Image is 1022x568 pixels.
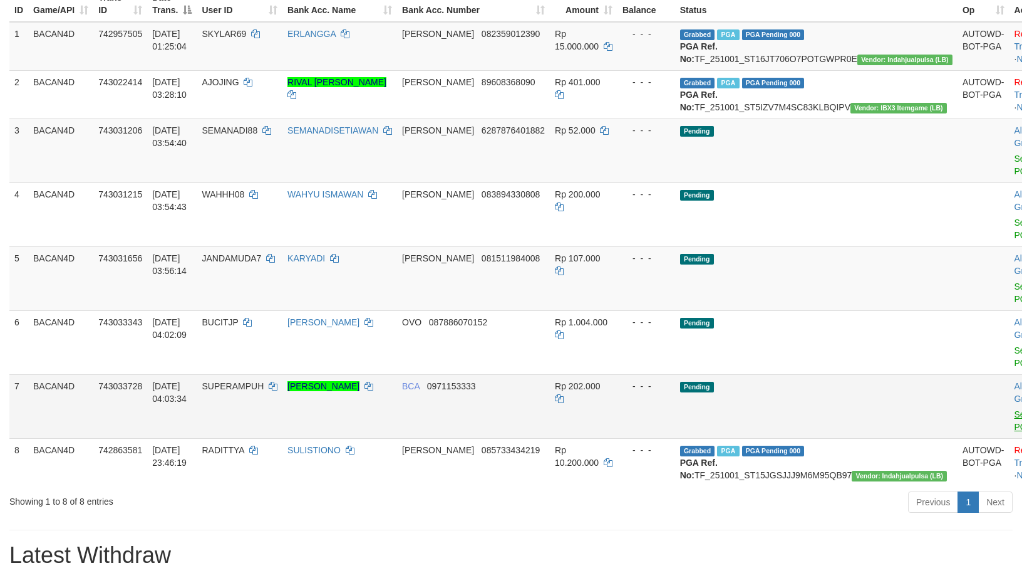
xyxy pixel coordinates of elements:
[675,70,957,118] td: TF_251001_ST5IZV7M4SC83KLBQIPV
[680,190,714,201] span: Pending
[28,118,93,182] td: BACAN4D
[680,90,718,112] b: PGA Ref. No:
[287,189,363,199] a: WAHYU ISMAWAN
[9,118,28,182] td: 3
[287,125,378,135] a: SEMANADISETIAWAN
[482,253,540,263] span: Copy 081511984008 to clipboard
[9,374,28,438] td: 7
[9,182,28,246] td: 4
[202,253,261,263] span: JANDAMUDA7
[622,188,670,201] div: - - -
[202,445,244,455] span: RADITTYA
[152,317,187,340] span: [DATE] 04:02:09
[28,70,93,118] td: BACAN4D
[287,29,336,39] a: ERLANGGA
[9,70,28,118] td: 2
[98,381,142,391] span: 743033728
[622,124,670,137] div: - - -
[28,182,93,246] td: BACAN4D
[98,317,142,327] span: 743033343
[9,310,28,374] td: 6
[622,252,670,265] div: - - -
[680,78,715,88] span: Grabbed
[555,29,599,51] span: Rp 15.000.000
[98,253,142,263] span: 743031656
[402,125,474,135] span: [PERSON_NAME]
[622,444,670,456] div: - - -
[482,125,545,135] span: Copy 6287876401882 to clipboard
[202,125,257,135] span: SEMANADI88
[402,77,474,87] span: [PERSON_NAME]
[287,381,359,391] a: [PERSON_NAME]
[555,189,600,199] span: Rp 200.000
[287,77,386,87] a: RIVAL [PERSON_NAME]
[402,317,421,327] span: OVO
[742,29,805,40] span: PGA Pending
[555,445,599,468] span: Rp 10.200.000
[850,103,947,113] span: Vendor URL: https://dashboard.q2checkout.com/secure
[957,492,979,513] a: 1
[680,41,718,64] b: PGA Ref. No:
[978,492,1013,513] a: Next
[622,76,670,88] div: - - -
[9,22,28,71] td: 1
[28,374,93,438] td: BACAN4D
[857,55,952,65] span: Vendor URL: https://dashboard.q2checkout.com/secure
[152,381,187,404] span: [DATE] 04:03:34
[202,381,264,391] span: SUPERAMPUH
[957,438,1009,486] td: AUTOWD-BOT-PGA
[98,125,142,135] span: 743031206
[717,29,739,40] span: Marked by bovbc4
[680,29,715,40] span: Grabbed
[98,29,142,39] span: 742957505
[680,126,714,137] span: Pending
[9,543,1013,568] h1: Latest Withdraw
[28,310,93,374] td: BACAN4D
[555,77,600,87] span: Rp 401.000
[402,381,420,391] span: BCA
[482,445,540,455] span: Copy 085733434219 to clipboard
[402,189,474,199] span: [PERSON_NAME]
[202,77,239,87] span: AJOJING
[152,77,187,100] span: [DATE] 03:28:10
[680,382,714,392] span: Pending
[680,446,715,456] span: Grabbed
[28,246,93,310] td: BACAN4D
[555,317,607,327] span: Rp 1.004.000
[675,438,957,486] td: TF_251001_ST15JGSJJJ9M6M95QB97
[680,318,714,329] span: Pending
[9,246,28,310] td: 5
[555,381,600,391] span: Rp 202.000
[287,445,341,455] a: SULISTIONO
[202,29,246,39] span: SKYLAR69
[957,22,1009,71] td: AUTOWD-BOT-PGA
[152,445,187,468] span: [DATE] 23:46:19
[202,189,244,199] span: WAHHH08
[98,445,142,455] span: 742863581
[742,446,805,456] span: PGA Pending
[482,189,540,199] span: Copy 083894330808 to clipboard
[9,438,28,486] td: 8
[622,28,670,40] div: - - -
[202,317,238,327] span: BUCITJP
[680,254,714,265] span: Pending
[717,78,739,88] span: Marked by bovbc4
[482,77,535,87] span: Copy 89608368090 to clipboard
[152,125,187,148] span: [DATE] 03:54:40
[742,78,805,88] span: PGA Pending
[9,490,416,508] div: Showing 1 to 8 of 8 entries
[98,77,142,87] span: 743022414
[28,22,93,71] td: BACAN4D
[908,492,958,513] a: Previous
[28,438,93,486] td: BACAN4D
[555,253,600,263] span: Rp 107.000
[152,29,187,51] span: [DATE] 01:25:04
[482,29,540,39] span: Copy 082359012390 to clipboard
[852,471,947,481] span: Vendor URL: https://dashboard.q2checkout.com/secure
[402,445,474,455] span: [PERSON_NAME]
[402,253,474,263] span: [PERSON_NAME]
[429,317,487,327] span: Copy 087886070152 to clipboard
[152,253,187,276] span: [DATE] 03:56:14
[717,446,739,456] span: Marked by bovbc4
[680,458,718,480] b: PGA Ref. No:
